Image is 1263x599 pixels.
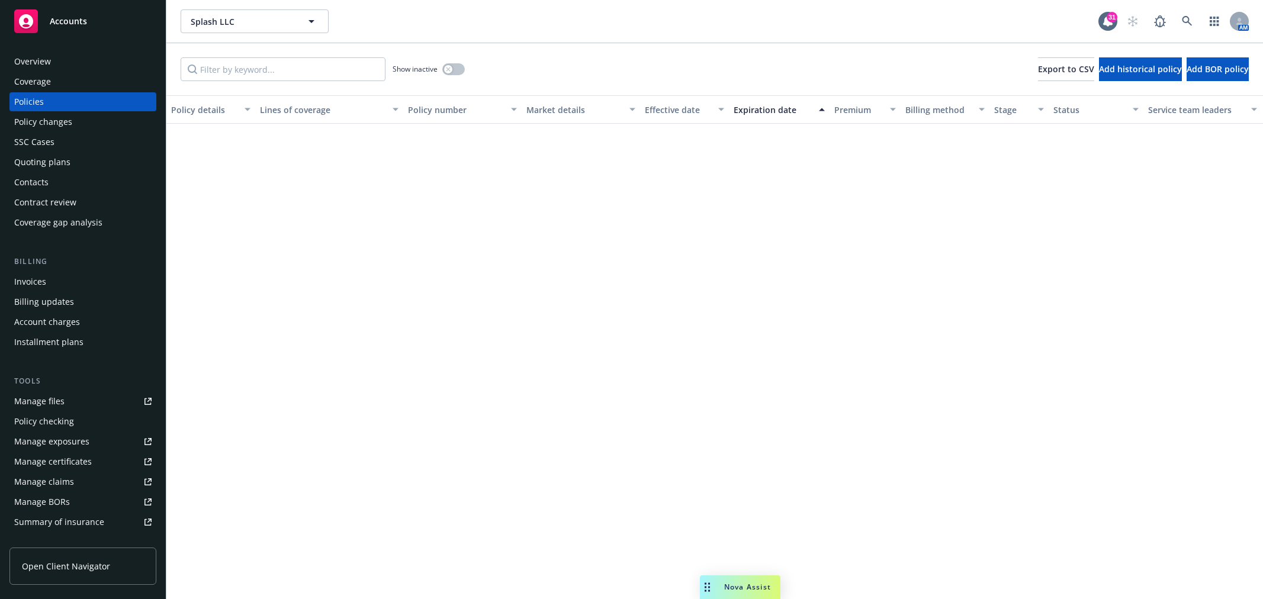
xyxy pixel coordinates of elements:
div: Market details [526,104,622,116]
span: Export to CSV [1038,63,1094,75]
div: Contract review [14,193,76,212]
div: Installment plans [14,333,83,352]
input: Filter by keyword... [181,57,385,81]
a: Coverage [9,72,156,91]
a: Coverage gap analysis [9,213,156,232]
button: Export to CSV [1038,57,1094,81]
div: Overview [14,52,51,71]
button: Expiration date [729,95,830,124]
a: Manage files [9,392,156,411]
span: Accounts [50,17,87,26]
a: Report a Bug [1148,9,1172,33]
a: Overview [9,52,156,71]
a: Policy checking [9,412,156,431]
div: Lines of coverage [260,104,385,116]
button: Billing method [901,95,989,124]
a: Manage BORs [9,492,156,511]
a: Policy changes [9,112,156,131]
button: Add historical policy [1099,57,1182,81]
div: Coverage [14,72,51,91]
a: Accounts [9,5,156,38]
span: Splash LLC [191,15,293,28]
a: Manage claims [9,472,156,491]
div: Policy details [171,104,237,116]
span: Nova Assist [724,582,771,592]
a: Start snowing [1121,9,1145,33]
div: Coverage gap analysis [14,213,102,232]
div: Billing updates [14,292,74,311]
a: Manage certificates [9,452,156,471]
div: Manage BORs [14,492,70,511]
button: Service team leaders [1143,95,1262,124]
div: Account charges [14,313,80,331]
a: Billing updates [9,292,156,311]
div: Billing method [905,104,972,116]
span: Add BOR policy [1187,63,1249,75]
div: 31 [1107,12,1117,22]
a: Quoting plans [9,153,156,172]
div: Effective date [645,104,711,116]
div: Manage certificates [14,452,92,471]
div: Manage exposures [14,432,89,451]
a: Contract review [9,193,156,212]
a: Manage exposures [9,432,156,451]
div: Tools [9,375,156,387]
div: Manage claims [14,472,74,491]
a: Invoices [9,272,156,291]
div: Service team leaders [1148,104,1244,116]
div: Quoting plans [14,153,70,172]
div: Policy number [408,104,504,116]
button: Market details [522,95,640,124]
a: Search [1175,9,1199,33]
div: Billing [9,256,156,268]
a: Summary of insurance [9,513,156,532]
button: Policy details [166,95,255,124]
span: Show inactive [393,64,438,74]
a: Installment plans [9,333,156,352]
div: Expiration date [734,104,812,116]
button: Lines of coverage [255,95,403,124]
div: Drag to move [700,575,715,599]
div: Policies [14,92,44,111]
a: Switch app [1203,9,1226,33]
a: Contacts [9,173,156,192]
div: Invoices [14,272,46,291]
div: Policy changes [14,112,72,131]
div: Status [1053,104,1126,116]
button: Nova Assist [700,575,780,599]
div: Policy checking [14,412,74,431]
button: Stage [989,95,1049,124]
a: Policies [9,92,156,111]
a: SSC Cases [9,133,156,152]
div: SSC Cases [14,133,54,152]
span: Add historical policy [1099,63,1182,75]
div: Summary of insurance [14,513,104,532]
button: Status [1049,95,1143,124]
div: Manage files [14,392,65,411]
button: Splash LLC [181,9,329,33]
a: Account charges [9,313,156,331]
div: Premium [834,104,883,116]
div: Stage [994,104,1031,116]
button: Add BOR policy [1187,57,1249,81]
div: Contacts [14,173,49,192]
span: Open Client Navigator [22,560,110,572]
button: Policy number [403,95,522,124]
button: Effective date [640,95,729,124]
button: Premium [830,95,901,124]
